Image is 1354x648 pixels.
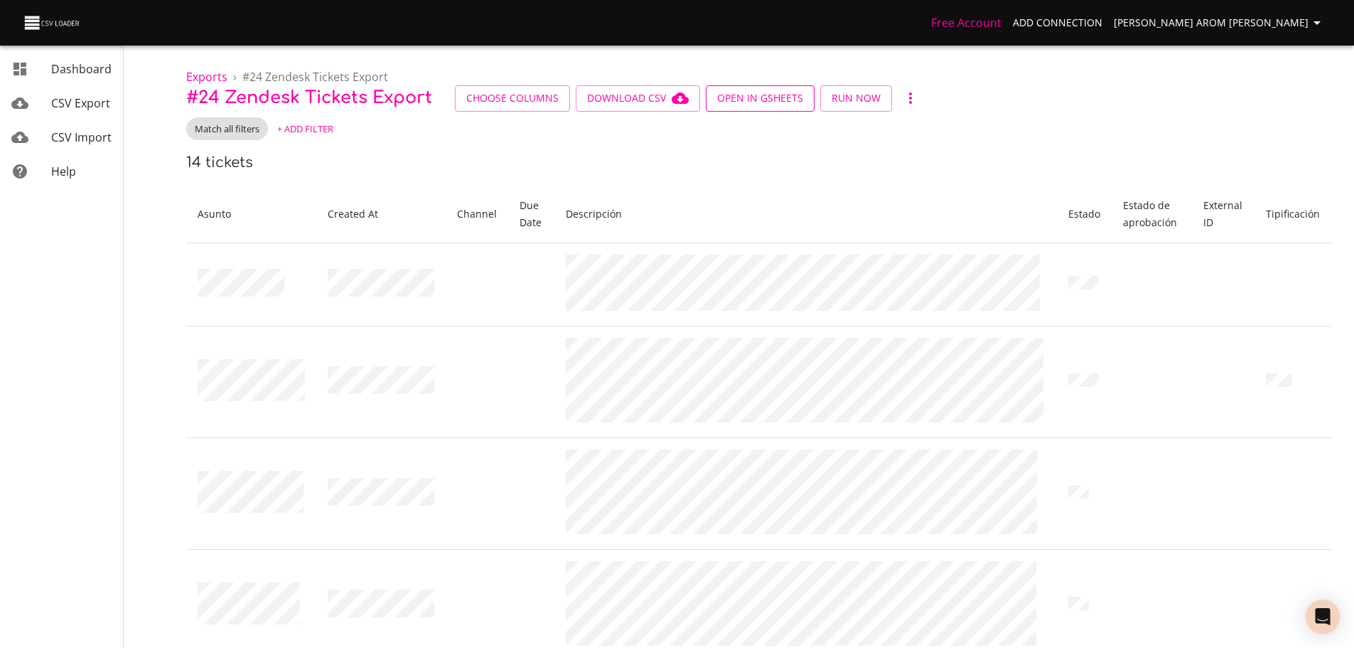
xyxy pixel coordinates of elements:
[1007,10,1108,36] a: Add Connection
[587,90,689,107] span: Download CSV
[186,122,268,136] span: Match all filters
[233,68,237,85] li: ›
[274,118,337,140] button: + Add Filter
[466,90,559,107] span: Choose Columns
[455,85,570,112] button: Choose Columns
[706,85,815,112] button: Open in GSheets
[186,117,268,140] div: Match all filters
[832,90,881,107] span: Run Now
[186,154,253,171] h6: 14 tickets
[186,69,227,85] a: Exports
[1112,186,1192,243] th: Estado de aprobación
[931,15,1001,31] a: Free Account
[1013,14,1102,32] span: Add Connection
[1114,14,1326,32] span: [PERSON_NAME] Arom [PERSON_NAME]
[554,186,1057,243] th: Descripción
[820,85,892,112] button: Run Now
[1192,186,1254,243] th: External ID
[1254,186,1331,243] th: Tipificación
[242,69,388,85] span: # 24 Zendesk Tickets Export
[51,61,112,77] span: Dashboard
[51,129,112,145] span: CSV Import
[316,186,446,243] th: Created At
[186,186,316,243] th: Asunto
[277,121,333,137] span: + Add Filter
[1108,10,1331,36] button: [PERSON_NAME] Arom [PERSON_NAME]
[717,90,803,107] span: Open in GSheets
[576,85,700,112] button: Download CSV
[508,186,554,243] th: Due Date
[51,95,110,111] span: CSV Export
[186,88,432,107] span: # 24 Zendesk Tickets Export
[1057,186,1112,243] th: Estado
[23,13,82,33] img: CSV Loader
[446,186,508,243] th: Channel
[1306,600,1340,634] div: Open Intercom Messenger
[51,164,76,179] span: Help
